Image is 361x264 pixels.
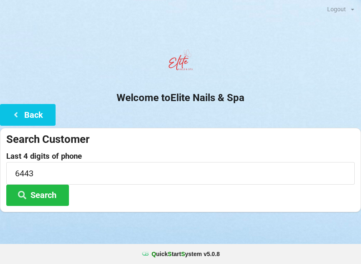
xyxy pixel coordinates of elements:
div: Search Customer [6,132,355,146]
span: S [181,251,185,257]
span: Q [152,251,156,257]
div: Logout [327,6,346,12]
input: 0000 [6,162,355,184]
img: favicon.ico [141,250,150,258]
label: Last 4 digits of phone [6,152,355,160]
img: EliteNailsSpa-Logo1.png [164,46,197,79]
button: Search [6,185,69,206]
b: uick tart ystem v 5.0.8 [152,250,220,258]
span: S [168,251,172,257]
